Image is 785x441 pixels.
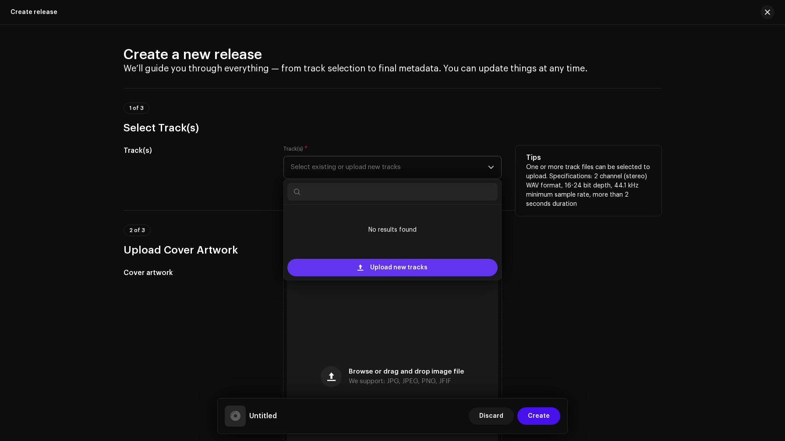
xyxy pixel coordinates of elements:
[124,268,269,278] h5: Cover artwork
[349,378,451,385] span: We support: JPG, JPEG, PNG, JFIF
[124,121,661,135] h3: Select Track(s)
[526,152,651,163] h5: Tips
[370,259,428,276] span: Upload new tracks
[291,156,488,178] span: Select existing or upload new tracks
[249,411,277,421] h5: Untitled
[469,407,514,425] button: Discard
[124,46,661,64] h2: Create a new release
[287,208,498,252] li: No results found
[124,243,661,257] h3: Upload Cover Artwork
[349,369,464,375] span: Browse or drag and drop image file
[284,205,501,255] ul: Option List
[488,156,494,178] div: dropdown trigger
[528,407,550,425] span: Create
[479,407,503,425] span: Discard
[124,64,661,74] h4: We’ll guide you through everything — from track selection to final metadata. You can update thing...
[283,145,308,152] label: Track(s)
[124,145,269,156] h5: Track(s)
[517,407,560,425] button: Create
[526,163,651,209] p: One or more track files can be selected to upload. Specifications: 2 channel (stereo) WAV format,...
